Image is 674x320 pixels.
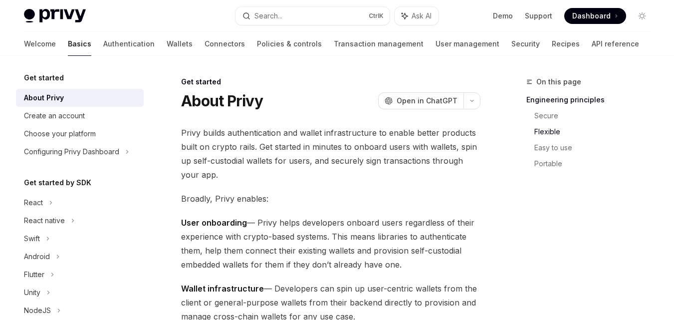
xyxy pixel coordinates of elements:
span: Dashboard [572,11,611,21]
a: Create an account [16,107,144,125]
span: On this page [536,76,581,88]
img: light logo [24,9,86,23]
a: Dashboard [564,8,626,24]
div: Create an account [24,110,85,122]
a: Secure [534,108,658,124]
h5: Get started by SDK [24,177,91,189]
a: Support [525,11,552,21]
button: Search...CtrlK [235,7,390,25]
button: Ask AI [395,7,439,25]
span: Open in ChatGPT [397,96,457,106]
a: Engineering principles [526,92,658,108]
div: Search... [254,10,282,22]
div: Android [24,251,50,263]
a: Policies & controls [257,32,322,56]
h5: Get started [24,72,64,84]
a: Transaction management [334,32,424,56]
span: Broadly, Privy enables: [181,192,480,206]
a: Basics [68,32,91,56]
a: Wallets [167,32,193,56]
span: — Privy helps developers onboard users regardless of their experience with crypto-based systems. ... [181,216,480,272]
a: About Privy [16,89,144,107]
a: API reference [592,32,639,56]
a: Welcome [24,32,56,56]
div: Swift [24,233,40,245]
div: Configuring Privy Dashboard [24,146,119,158]
a: Connectors [205,32,245,56]
a: Security [511,32,540,56]
div: Choose your platform [24,128,96,140]
strong: Wallet infrastructure [181,284,264,294]
div: Flutter [24,269,44,281]
span: Privy builds authentication and wallet infrastructure to enable better products built on crypto r... [181,126,480,182]
h1: About Privy [181,92,263,110]
a: Authentication [103,32,155,56]
div: NodeJS [24,305,51,317]
span: Ctrl K [369,12,384,20]
a: Demo [493,11,513,21]
div: Get started [181,77,480,87]
strong: User onboarding [181,218,247,228]
span: Ask AI [412,11,432,21]
a: Easy to use [534,140,658,156]
a: Recipes [552,32,580,56]
a: Flexible [534,124,658,140]
a: Portable [534,156,658,172]
div: React native [24,215,65,227]
div: React [24,197,43,209]
a: User management [436,32,499,56]
button: Open in ChatGPT [378,92,463,109]
button: Toggle dark mode [634,8,650,24]
a: Choose your platform [16,125,144,143]
div: Unity [24,287,40,299]
div: About Privy [24,92,64,104]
